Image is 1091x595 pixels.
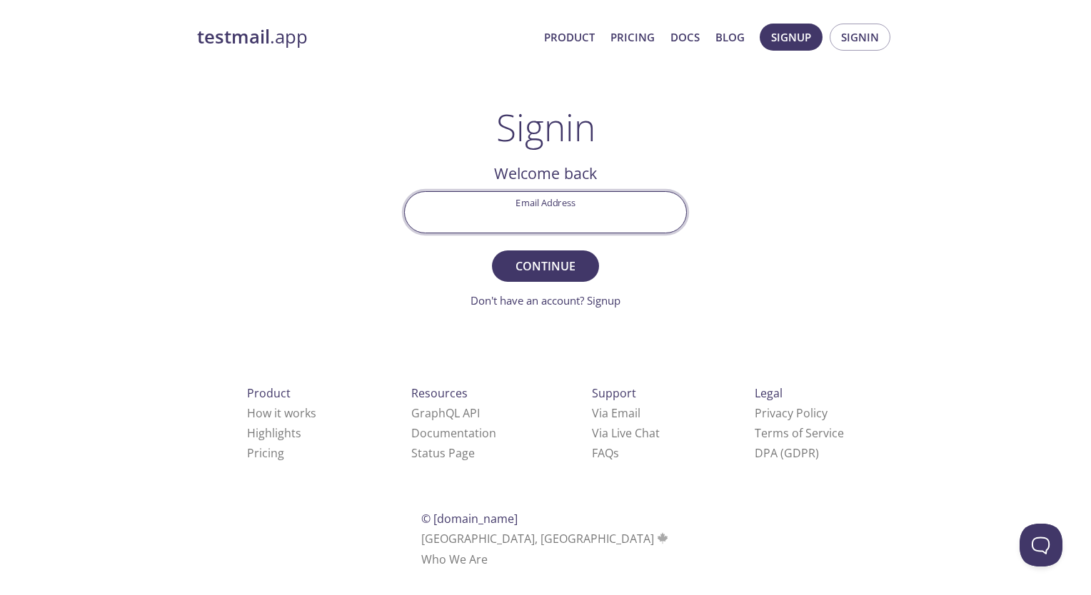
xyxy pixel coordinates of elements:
[592,405,640,421] a: Via Email
[421,531,670,546] span: [GEOGRAPHIC_DATA], [GEOGRAPHIC_DATA]
[592,445,619,461] a: FAQ
[592,385,636,401] span: Support
[670,28,700,46] a: Docs
[755,385,783,401] span: Legal
[610,28,655,46] a: Pricing
[755,425,844,441] a: Terms of Service
[492,250,599,282] button: Continue
[715,28,745,46] a: Blog
[592,425,660,441] a: Via Live Chat
[508,256,583,276] span: Continue
[755,405,828,421] a: Privacy Policy
[496,106,595,148] h1: Signin
[197,24,270,49] strong: testmail
[421,511,518,527] span: © [DOMAIN_NAME]
[247,385,291,401] span: Product
[613,445,619,461] span: s
[771,28,811,46] span: Signup
[411,385,468,401] span: Resources
[471,293,620,307] a: Don't have an account? Signup
[411,445,475,461] a: Status Page
[411,405,480,421] a: GraphQL API
[411,425,496,441] a: Documentation
[1020,524,1062,566] iframe: Help Scout Beacon - Open
[247,405,316,421] a: How it works
[197,25,533,49] a: testmail.app
[544,28,595,46] a: Product
[421,551,488,567] a: Who We Are
[247,425,301,441] a: Highlights
[404,161,687,185] h2: Welcome back
[247,445,284,461] a: Pricing
[755,445,819,461] a: DPA (GDPR)
[841,28,879,46] span: Signin
[830,24,890,51] button: Signin
[760,24,823,51] button: Signup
